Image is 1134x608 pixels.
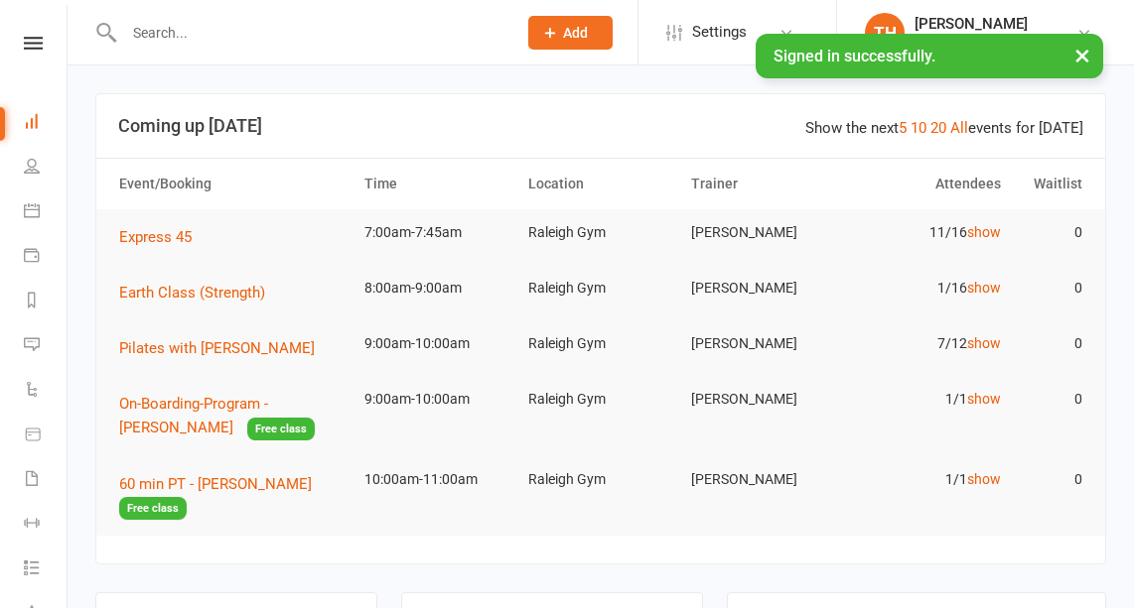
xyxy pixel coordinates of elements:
[355,456,519,503] td: 10:00am-11:00am
[24,101,69,146] a: Dashboard
[355,265,519,311] td: 8:00am-9:00am
[1010,320,1091,367] td: 0
[355,376,519,423] td: 9:00am-10:00am
[119,281,279,304] button: Earth Class (Strength)
[846,265,1010,311] td: 1/16
[930,119,946,137] a: 20
[967,471,1001,487] a: show
[682,456,846,503] td: [PERSON_NAME]
[119,228,192,246] span: Express 45
[355,209,519,256] td: 7:00am-7:45am
[1010,376,1091,423] td: 0
[915,33,1028,51] div: Bellingen Fitness
[119,472,347,521] button: 60 min PT - [PERSON_NAME]Free class
[519,376,683,423] td: Raleigh Gym
[682,376,846,423] td: [PERSON_NAME]
[846,209,1010,256] td: 11/16
[563,25,588,41] span: Add
[865,13,905,53] div: TH
[846,376,1010,423] td: 1/1
[967,224,1001,240] a: show
[24,280,69,324] a: Reports
[118,19,502,47] input: Search...
[24,235,69,280] a: Payments
[682,159,846,209] th: Trainer
[1010,209,1091,256] td: 0
[1064,34,1100,76] button: ×
[682,209,846,256] td: [PERSON_NAME]
[967,280,1001,296] a: show
[119,392,347,440] button: On-Boarding-Program - [PERSON_NAME]Free class
[967,335,1001,351] a: show
[846,159,1010,209] th: Attendees
[119,339,315,357] span: Pilates with [PERSON_NAME]
[1010,159,1091,209] th: Waitlist
[247,418,315,440] span: Free class
[519,159,683,209] th: Location
[519,209,683,256] td: Raleigh Gym
[528,16,613,50] button: Add
[805,116,1083,140] div: Show the next events for [DATE]
[519,320,683,367] td: Raleigh Gym
[118,116,1083,136] h3: Coming up [DATE]
[846,320,1010,367] td: 7/12
[119,395,268,436] span: On-Boarding-Program - [PERSON_NAME]
[915,15,1028,33] div: [PERSON_NAME]
[119,284,265,302] span: Earth Class (Strength)
[24,190,69,235] a: Calendar
[1010,456,1091,503] td: 0
[24,414,69,458] a: Product Sales
[682,320,846,367] td: [PERSON_NAME]
[967,391,1001,407] a: show
[355,159,519,209] th: Time
[950,119,968,137] a: All
[899,119,907,137] a: 5
[692,10,747,55] span: Settings
[1010,265,1091,311] td: 0
[110,159,355,209] th: Event/Booking
[355,320,519,367] td: 9:00am-10:00am
[519,265,683,311] td: Raleigh Gym
[682,265,846,311] td: [PERSON_NAME]
[774,47,935,65] span: Signed in successfully.
[119,475,312,493] span: 60 min PT - [PERSON_NAME]
[519,456,683,503] td: Raleigh Gym
[846,456,1010,503] td: 1/1
[24,146,69,190] a: People
[119,225,206,249] button: Express 45
[119,497,187,520] span: Free class
[119,336,329,360] button: Pilates with [PERSON_NAME]
[911,119,926,137] a: 10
